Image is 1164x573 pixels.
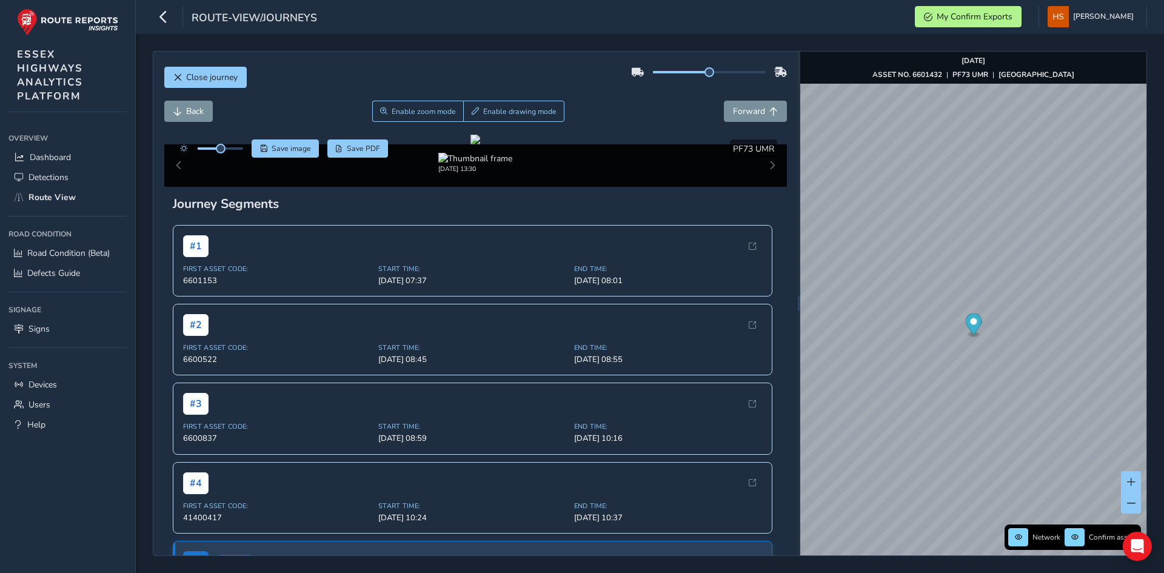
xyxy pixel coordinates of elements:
span: ESSEX HIGHWAYS ANALYTICS PLATFORM [17,47,83,103]
span: Save PDF [347,144,380,153]
img: diamond-layout [1048,6,1069,27]
span: Enable zoom mode [392,107,456,116]
button: Forward [724,101,787,122]
span: [DATE] 10:24 [378,512,567,523]
span: 6601153 [183,275,372,286]
span: Forward [733,106,765,117]
span: # 2 [183,314,209,336]
a: Signs [8,319,127,339]
div: Open Intercom Messenger [1123,532,1152,561]
div: | | [872,70,1074,79]
a: Users [8,395,127,415]
span: End Time: [574,343,763,352]
span: Close journey [186,72,238,83]
span: Enable drawing mode [483,107,557,116]
span: First Asset Code: [183,501,372,511]
span: My Confirm Exports [937,11,1012,22]
a: Defects Guide [8,263,127,283]
button: [PERSON_NAME] [1048,6,1138,27]
button: Save [252,139,319,158]
span: Devices [28,379,57,390]
span: route-view/journeys [192,10,317,27]
span: Start Time: [378,501,567,511]
span: [DATE] 10:16 [574,433,763,444]
strong: [GEOGRAPHIC_DATA] [998,70,1074,79]
span: First Asset Code: [183,264,372,273]
span: Route View [28,192,76,203]
span: Signs [28,323,50,335]
button: Back [164,101,213,122]
span: [DATE] 08:59 [378,433,567,444]
button: Close journey [164,67,247,88]
span: Start Time: [378,343,567,352]
span: [DATE] 10:37 [574,512,763,523]
button: Draw [463,101,564,122]
span: Start Time: [378,422,567,431]
span: Current [215,555,256,569]
span: Detections [28,172,69,183]
span: Start Time: [378,264,567,273]
button: Zoom [372,101,464,122]
span: Users [28,399,50,410]
span: [DATE] 08:45 [378,354,567,365]
div: Signage [8,301,127,319]
div: Overview [8,129,127,147]
a: Devices [8,375,127,395]
span: [DATE] 08:01 [574,275,763,286]
div: System [8,357,127,375]
span: Confirm assets [1089,532,1137,542]
span: Defects Guide [27,267,80,279]
a: Detections [8,167,127,187]
span: First Asset Code: [183,422,372,431]
span: Back [186,106,204,117]
span: # 3 [183,393,209,415]
span: Dashboard [30,152,71,163]
strong: PF73 UMR [952,70,988,79]
span: # 4 [183,472,209,494]
div: [DATE] 13:30 [438,164,512,173]
div: Journey Segments [173,195,779,212]
span: End Time: [574,422,763,431]
img: rr logo [17,8,118,36]
span: # 5 [183,551,209,573]
span: 6600522 [183,354,372,365]
span: End Time: [574,501,763,511]
span: 6600837 [183,433,372,444]
button: My Confirm Exports [915,6,1022,27]
span: Network [1032,532,1060,542]
span: [DATE] 07:37 [378,275,567,286]
span: Road Condition (Beta) [27,247,110,259]
button: PDF [327,139,389,158]
span: End Time: [574,264,763,273]
div: Map marker [965,313,982,338]
span: PF73 UMR [733,143,774,155]
a: Road Condition (Beta) [8,243,127,263]
span: [PERSON_NAME] [1073,6,1134,27]
span: # 1 [183,235,209,257]
a: Help [8,415,127,435]
div: Road Condition [8,225,127,243]
a: Route View [8,187,127,207]
span: Help [27,419,45,431]
span: Save image [272,144,311,153]
strong: [DATE] [962,56,985,65]
span: First Asset Code: [183,343,372,352]
strong: ASSET NO. 6601432 [872,70,942,79]
span: 41400417 [183,512,372,523]
a: Dashboard [8,147,127,167]
span: [DATE] 08:55 [574,354,763,365]
img: Thumbnail frame [438,153,512,164]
